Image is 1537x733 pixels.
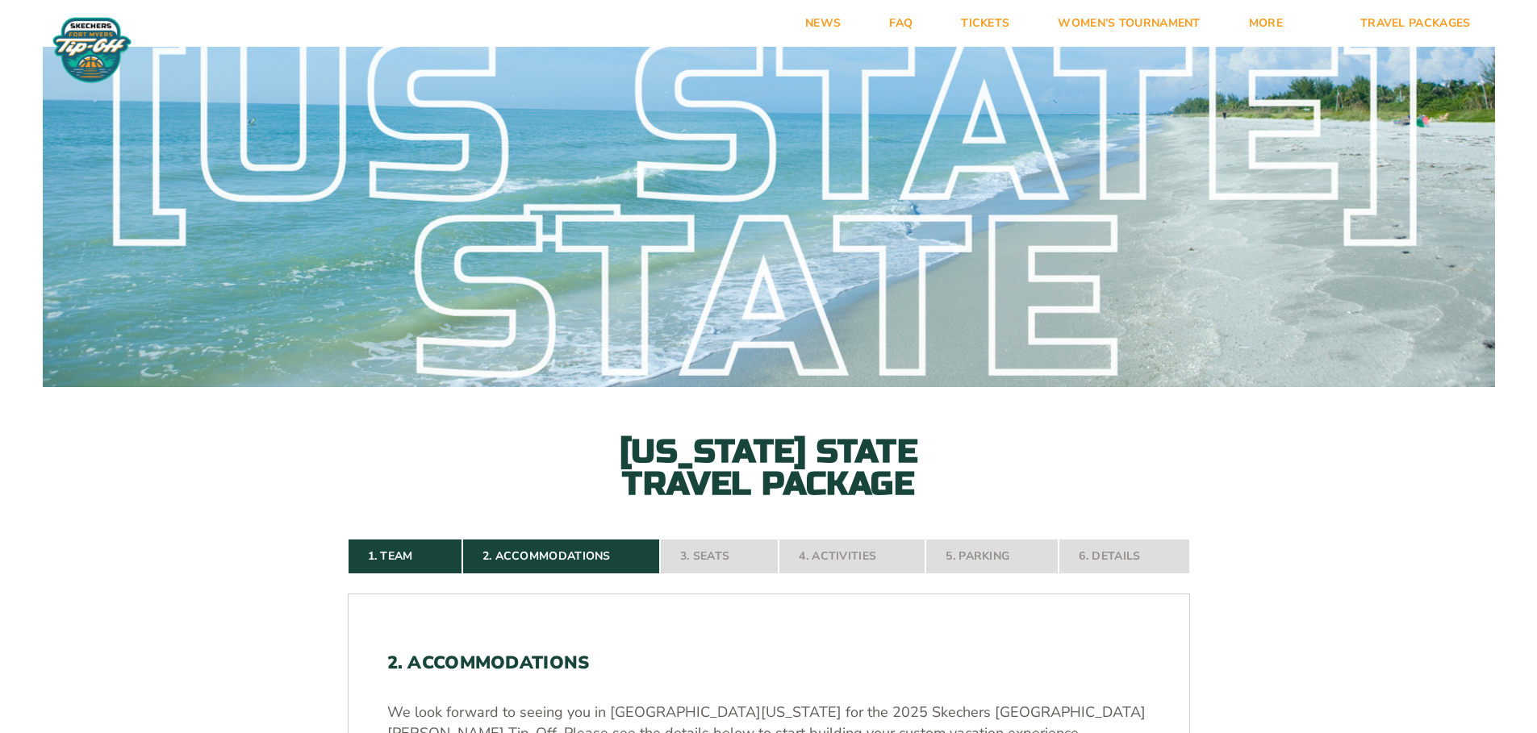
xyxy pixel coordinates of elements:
[43,41,1495,385] div: [US_STATE] State
[387,652,1151,673] h2: 2. Accommodations
[48,16,136,84] img: Fort Myers Tip-Off
[348,539,462,574] a: 1. Team
[591,435,946,500] h2: [US_STATE] State Travel Package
